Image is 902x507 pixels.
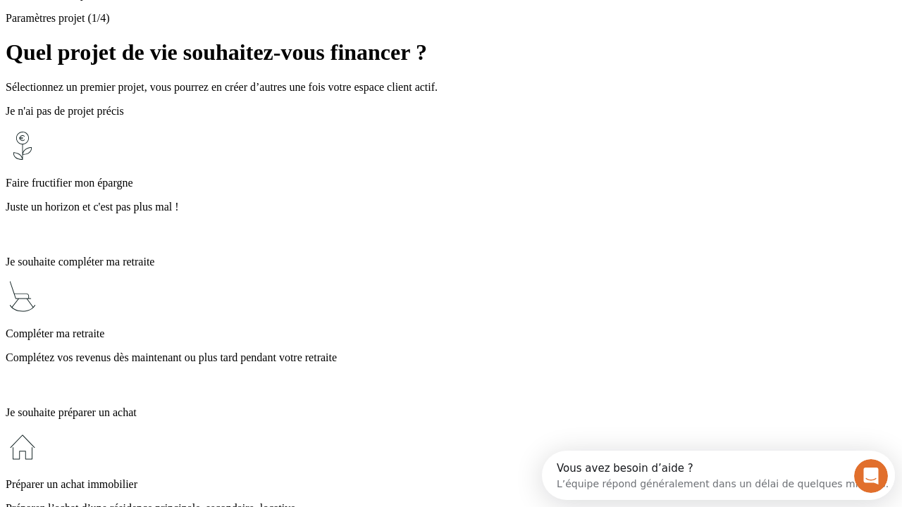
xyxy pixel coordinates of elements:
[6,327,896,340] p: Compléter ma retraite
[6,39,896,65] h1: Quel projet de vie souhaitez-vous financer ?
[854,459,888,493] iframe: Intercom live chat
[15,23,347,38] div: L’équipe répond généralement dans un délai de quelques minutes.
[6,105,896,118] p: Je n'ai pas de projet précis
[6,177,896,189] p: Faire fructifier mon épargne
[6,6,388,44] div: Ouvrir le Messenger Intercom
[542,451,895,500] iframe: Intercom live chat discovery launcher
[6,201,896,213] p: Juste un horizon et c'est pas plus mal !
[6,12,896,25] p: Paramètres projet (1/4)
[6,406,896,419] p: Je souhaite préparer un achat
[6,81,438,93] span: Sélectionnez un premier projet, vous pourrez en créer d’autres une fois votre espace client actif.
[6,256,896,268] p: Je souhaite compléter ma retraite
[6,478,896,491] p: Préparer un achat immobilier
[15,12,347,23] div: Vous avez besoin d’aide ?
[6,351,896,364] p: Complétez vos revenus dès maintenant ou plus tard pendant votre retraite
